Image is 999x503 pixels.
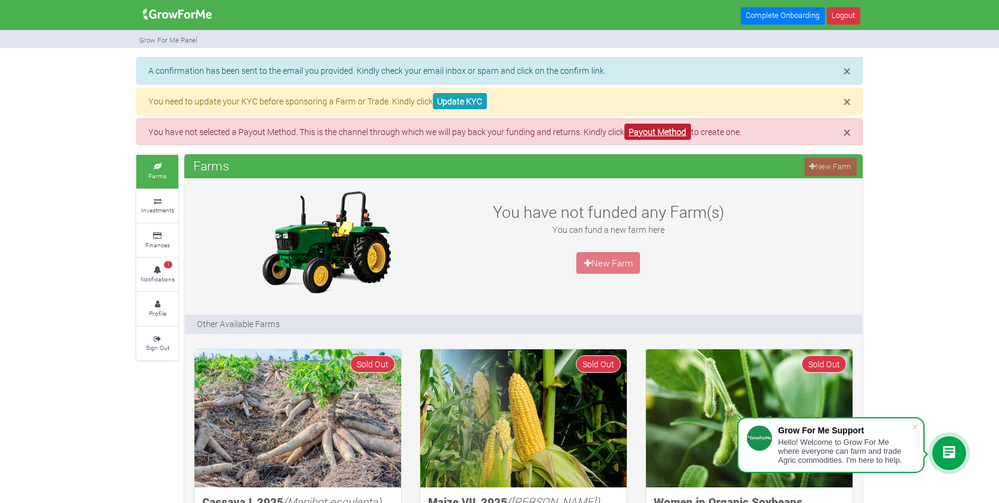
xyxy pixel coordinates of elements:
a: Payout Method [624,124,691,140]
small: Grow For Me Panel [139,35,198,44]
p: You can fund a new farm here [478,223,738,236]
div: Grow For Me Support [778,426,911,435]
small: Farms [148,172,166,180]
span: Sold Out [576,355,621,373]
h3: You have not funded any Farm(s) [478,202,738,221]
p: Other Available Farms [197,318,280,330]
a: Profile [136,292,178,325]
small: Profile [149,309,166,318]
small: Sign Out [146,343,169,352]
img: growforme image [420,349,627,488]
small: Investments [141,206,174,214]
a: Logout [827,7,860,25]
a: Update KYC [433,93,487,109]
a: Investments [136,190,178,223]
button: Close [844,95,851,109]
a: Farms [136,155,178,188]
a: 1 Notifications [136,258,178,291]
img: growforme image [251,188,401,296]
small: Finances [145,241,170,249]
p: You have not selected a Payout Method. This is the channel through which we will pay back your fu... [148,125,851,138]
span: Sold Out [350,355,395,373]
div: Hello! Welcome to Grow For Me where everyone can farm and trade Agric commodities. I'm here to help. [778,438,911,465]
span: Farms [190,154,232,178]
img: growforme image [139,2,216,26]
img: growforme image [646,349,853,488]
span: × [844,92,851,110]
a: Complete Onboarding [741,7,825,25]
button: Close [844,125,851,139]
span: × [844,62,851,80]
button: Close [844,64,851,78]
span: × [844,123,851,141]
a: Finances [136,224,178,257]
span: 1 [164,261,172,268]
span: Sold Out [801,355,847,373]
p: A confirmation has been sent to the email you provided. Kindly check your email inbox or spam and... [148,64,851,77]
small: Notifications [140,275,175,283]
img: growforme image [195,349,401,488]
a: Sign Out [136,327,178,360]
p: You need to update your KYC before sponsoring a Farm or Trade. Kindly click [148,95,851,107]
